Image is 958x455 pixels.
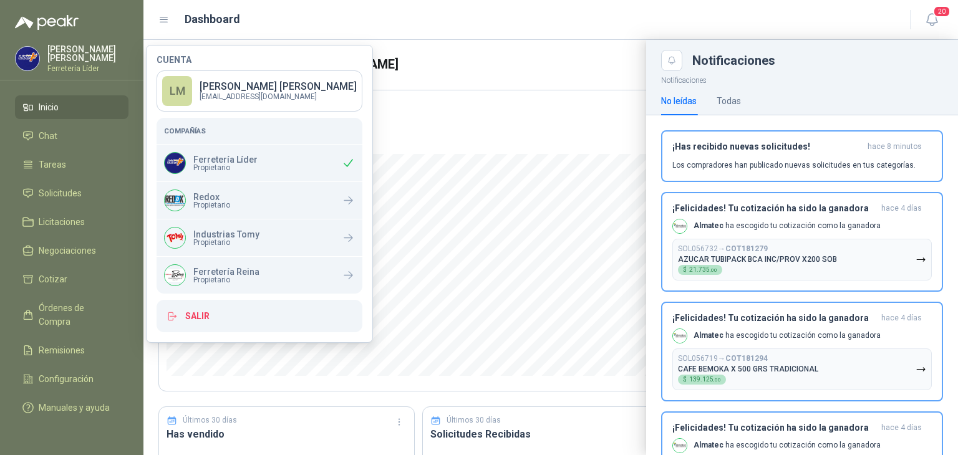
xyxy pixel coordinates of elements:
span: Licitaciones [39,215,85,229]
b: Almatec [694,221,723,230]
p: Industrias Tomy [193,230,259,239]
img: Company Logo [673,219,687,233]
span: Propietario [193,164,258,171]
p: ha escogido tu cotización como la ganadora [694,440,881,451]
h3: ¡Felicidades! Tu cotización ha sido la ganadora [672,203,876,214]
h1: Dashboard [185,11,240,28]
a: Chat [15,124,128,148]
span: 20 [933,6,951,17]
div: $ [678,375,726,385]
img: Company Logo [165,265,185,285]
span: Propietario [193,239,259,246]
span: Propietario [193,276,259,284]
p: ha escogido tu cotización como la ganadora [694,330,881,341]
a: Configuración [15,367,128,391]
p: [PERSON_NAME] [PERSON_NAME] [200,82,357,92]
a: Remisiones [15,338,128,362]
button: ¡Felicidades! Tu cotización ha sido la ganadorahace 4 días Company LogoAlmatec ha escogido tu cot... [661,302,943,401]
img: Company Logo [165,228,185,248]
a: Cotizar [15,267,128,291]
img: Logo peakr [15,15,79,30]
span: Órdenes de Compra [39,301,117,328]
span: 21.735 [689,267,717,273]
a: Negociaciones [15,239,128,262]
p: ha escogido tu cotización como la ganadora [694,221,881,231]
img: Company Logo [673,329,687,343]
button: ¡Has recibido nuevas solicitudes!hace 8 minutos Los compradores han publicado nuevas solicitudes ... [661,130,943,182]
p: AZUCAR TUBIPACK BCA INC/PROV X200 SOB [678,255,837,264]
span: Chat [39,129,57,143]
a: LM[PERSON_NAME] [PERSON_NAME][EMAIL_ADDRESS][DOMAIN_NAME] [157,70,362,112]
button: ¡Felicidades! Tu cotización ha sido la ganadorahace 4 días Company LogoAlmatec ha escogido tu cot... [661,192,943,292]
p: CAFE BEMOKA X 500 GRS TRADICIONAL [678,365,818,373]
p: Notificaciones [646,71,958,87]
span: Remisiones [39,343,85,357]
span: hace 4 días [881,203,922,214]
img: Company Logo [165,190,185,211]
div: No leídas [661,94,697,108]
button: 20 [921,9,943,31]
b: COT181294 [725,354,768,363]
p: Ferretería Líder [47,65,128,72]
span: Configuración [39,372,94,386]
span: Tareas [39,158,66,171]
p: SOL056732 → [678,244,768,254]
span: Cotizar [39,272,67,286]
img: Company Logo [165,153,185,173]
span: hace 8 minutos [868,141,922,152]
button: Close [661,50,682,71]
h4: Cuenta [157,55,362,64]
a: Company LogoIndustrias TomyPropietario [157,219,362,256]
b: Almatec [694,441,723,449]
div: Todas [717,94,741,108]
span: 139.125 [689,376,721,383]
img: Company Logo [16,47,39,70]
p: Ferretería Líder [193,155,258,164]
h3: ¡Felicidades! Tu cotización ha sido la ganadora [672,313,876,323]
button: SOL056732→COT181279AZUCAR TUBIPACK BCA INC/PROV X200 SOB$21.735,00 [672,239,932,280]
img: Company Logo [673,439,687,453]
span: Propietario [193,201,230,209]
a: Órdenes de Compra [15,296,128,333]
p: Redox [193,193,230,201]
span: hace 4 días [881,313,922,323]
b: Almatec [694,331,723,340]
h3: ¡Felicidades! Tu cotización ha sido la ganadora [672,423,876,433]
p: Ferretería Reina [193,267,259,276]
span: Solicitudes [39,186,82,200]
a: Inicio [15,95,128,119]
p: Los compradores han publicado nuevas solicitudes en tus categorías. [672,160,916,171]
button: SOL056719→COT181294CAFE BEMOKA X 500 GRS TRADICIONAL$139.125,00 [672,348,932,390]
span: Manuales y ayuda [39,401,110,414]
span: Negociaciones [39,244,96,257]
p: [PERSON_NAME] [PERSON_NAME] [47,45,128,62]
h3: ¡Has recibido nuevas solicitudes! [672,141,863,152]
a: Licitaciones [15,210,128,234]
p: [EMAIL_ADDRESS][DOMAIN_NAME] [200,93,357,100]
a: Tareas [15,153,128,176]
span: hace 4 días [881,423,922,433]
span: ,00 [714,377,721,383]
a: Company LogoRedoxPropietario [157,182,362,219]
a: Solicitudes [15,181,128,205]
button: Salir [157,300,362,332]
span: ,00 [710,267,717,273]
b: COT181279 [725,244,768,253]
span: Inicio [39,100,59,114]
div: LM [162,76,192,106]
div: Company LogoFerretería LíderPropietario [157,145,362,181]
h5: Compañías [164,125,355,136]
a: Company LogoFerretería ReinaPropietario [157,257,362,294]
a: Manuales y ayuda [15,396,128,419]
div: Notificaciones [692,54,943,67]
div: $ [678,265,722,275]
p: SOL056719 → [678,354,768,363]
